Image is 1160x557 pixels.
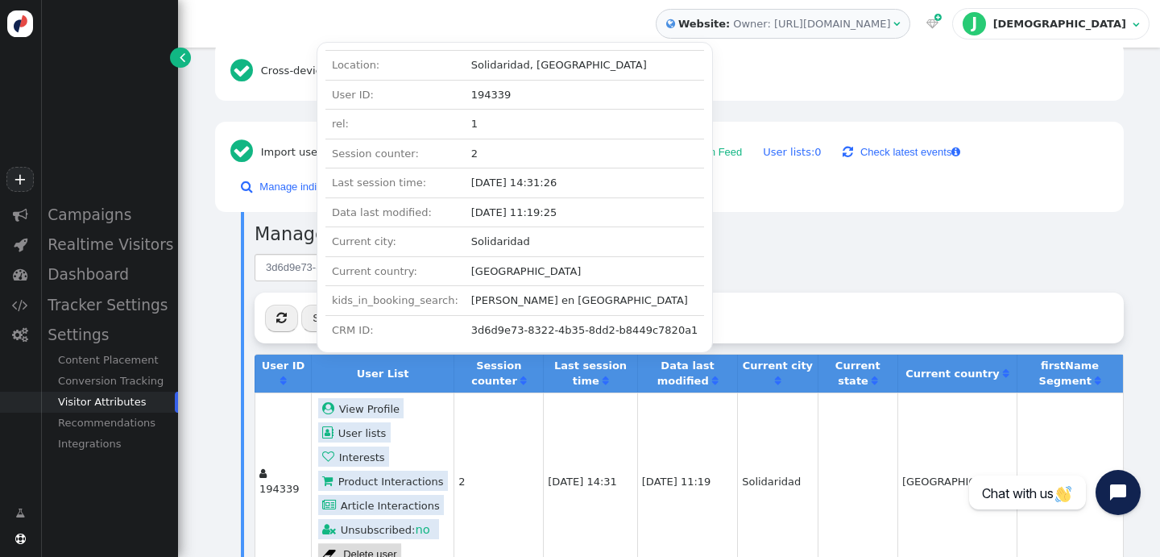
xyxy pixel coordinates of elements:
span: Click to sort [872,376,877,386]
span:  [13,207,28,222]
a:  [1095,375,1100,387]
a: Check latest events [832,139,971,166]
div: Recommendations [40,413,178,434]
a: + [6,167,34,192]
a: Article Interactions [318,495,444,515]
span:  [322,499,341,511]
span:  [1133,19,1139,30]
div: Campaigns [40,200,178,230]
td: Current country: [325,256,465,286]
a: View Profile [318,398,404,418]
td: 2 [465,139,705,168]
span: Click to sort [1095,376,1100,386]
span:  [926,19,938,29]
span: Click to sort [1003,368,1009,379]
span: Click to sort [520,376,526,386]
a:  [5,500,35,527]
span:  [666,16,675,32]
b: User List [357,368,409,380]
td: kids_in_booking_search: [325,286,465,316]
b: Current state [835,360,880,388]
td: User ID: [325,80,465,110]
span:  [322,475,338,487]
span: Click to sort [712,376,718,386]
div: Tracker Settings [40,290,178,320]
span:  [13,267,28,282]
h3: Manage individual user data [255,221,1124,248]
span:  [322,523,341,535]
a: Manage individual user data [230,173,410,201]
span: Click to sort [280,376,286,386]
span:  [15,505,25,522]
div: Settings [40,320,178,350]
div: Realtime Visitors [40,230,178,260]
a:  [603,375,608,387]
a:  [170,48,190,68]
span:  [322,402,339,414]
a:  [775,375,781,387]
span: Click to sort [603,376,608,386]
span:  [843,143,853,161]
span:  [12,327,28,343]
span:  [230,132,261,172]
a: Product Interactions [318,471,448,491]
b: Website: [675,16,733,32]
span: 194339 [259,483,300,495]
a:   [923,16,942,32]
a:  [280,375,286,387]
div: J [963,12,987,36]
a: User lists:0 [763,146,821,158]
span:  [276,312,287,324]
div: Conversion Tracking [40,371,178,392]
span:  [322,451,339,463]
b: Session counter [471,360,521,388]
span:  [14,237,27,252]
a:  [1003,368,1009,380]
td: [DATE] 14:31:26 [465,168,705,198]
td: rel: [325,110,465,139]
b: Data last modified [657,360,715,388]
a:  [872,375,877,387]
div: Cross-device user identifiers: [226,52,504,91]
span: [DATE] 14:31 [548,476,617,488]
div: Unsubscribed: [318,519,439,539]
td: Current city: [325,227,465,257]
td: Last session time: [325,168,465,198]
span:  [259,468,267,479]
div: Content Placement [40,350,178,371]
td: Location: [325,51,465,81]
span:  [180,49,185,65]
td: [GEOGRAPHIC_DATA] [465,256,705,286]
div: Dashboard [40,260,178,289]
b: User ID [262,360,305,372]
b: Current city [743,360,813,372]
button: Show columns [301,305,392,332]
td: Session counter: [325,139,465,168]
td: Solidaridad, [GEOGRAPHIC_DATA] [465,51,705,81]
td: 1 [465,110,705,139]
td: [DATE] 11:19:25 [465,197,705,227]
span: Click to sort [775,376,781,386]
button:  [265,305,298,332]
a:  [520,375,526,387]
b: Current country [905,368,1000,380]
span: no [415,522,429,536]
div: Integrations [40,434,178,455]
div: Visitor Attributes [40,392,178,413]
td: 194339 [465,80,705,110]
span:  [951,147,960,157]
a:  [712,375,718,387]
span:  [15,534,26,544]
span:  [230,57,261,84]
b: Last session time [554,360,627,388]
a: Interests [318,447,389,467]
td: CRM ID: [325,315,465,344]
span: 0 [814,146,821,158]
span: [DATE] 11:19 [642,476,711,488]
img: logo-icon.svg [7,10,34,37]
td: Data last modified: [325,197,465,227]
input: Email or Internal Id [255,254,420,281]
span:  [934,11,942,24]
td: [PERSON_NAME] en [GEOGRAPHIC_DATA] [465,286,705,316]
span:  [12,297,28,313]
